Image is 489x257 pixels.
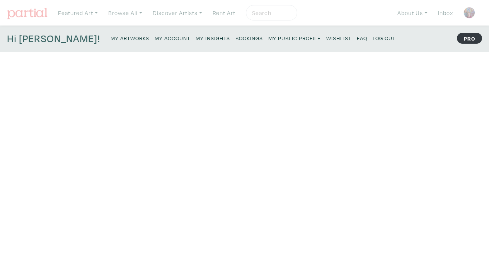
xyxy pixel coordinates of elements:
[111,34,149,42] small: My Artworks
[149,5,206,21] a: Discover Artists
[268,32,321,43] a: My Public Profile
[326,34,351,42] small: Wishlist
[357,34,367,42] small: FAQ
[434,5,457,21] a: Inbox
[209,5,239,21] a: Rent Art
[111,32,149,43] a: My Artworks
[357,32,367,43] a: FAQ
[196,32,230,43] a: My Insights
[373,34,395,42] small: Log Out
[373,32,395,43] a: Log Out
[55,5,101,21] a: Featured Art
[7,32,100,45] h4: Hi [PERSON_NAME]!
[235,32,263,43] a: Bookings
[235,34,263,42] small: Bookings
[394,5,431,21] a: About Us
[196,34,230,42] small: My Insights
[268,34,321,42] small: My Public Profile
[251,8,290,18] input: Search
[105,5,146,21] a: Browse All
[155,32,190,43] a: My Account
[155,34,190,42] small: My Account
[326,32,351,43] a: Wishlist
[463,7,475,19] img: phpThumb.php
[457,33,482,44] strong: PRO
